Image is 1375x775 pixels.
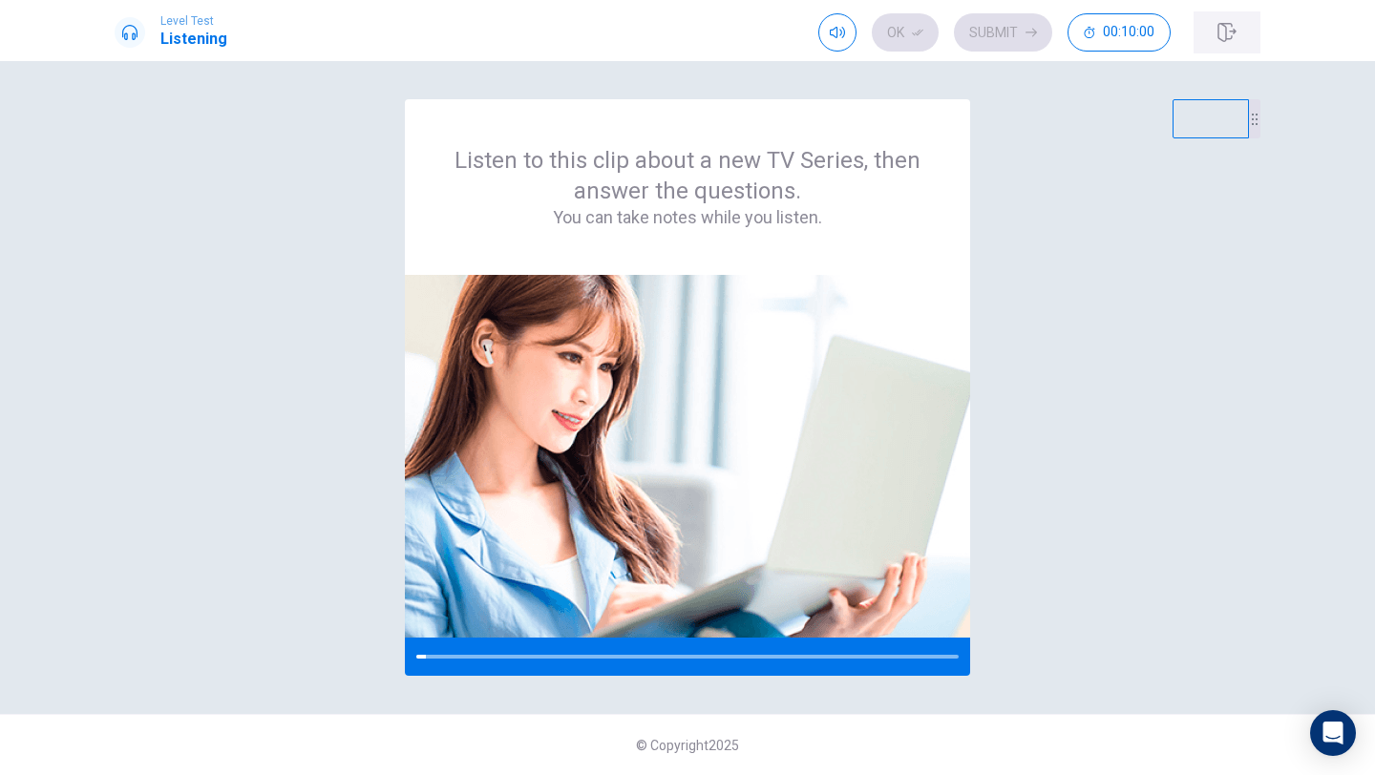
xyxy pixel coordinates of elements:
[1068,13,1171,52] button: 00:10:00
[636,738,739,753] span: © Copyright 2025
[1310,710,1356,756] div: Open Intercom Messenger
[1103,25,1154,40] span: 00:10:00
[160,14,227,28] span: Level Test
[405,275,970,638] img: passage image
[451,206,924,229] h4: You can take notes while you listen.
[160,28,227,51] h1: Listening
[451,145,924,229] div: Listen to this clip about a new TV Series, then answer the questions.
